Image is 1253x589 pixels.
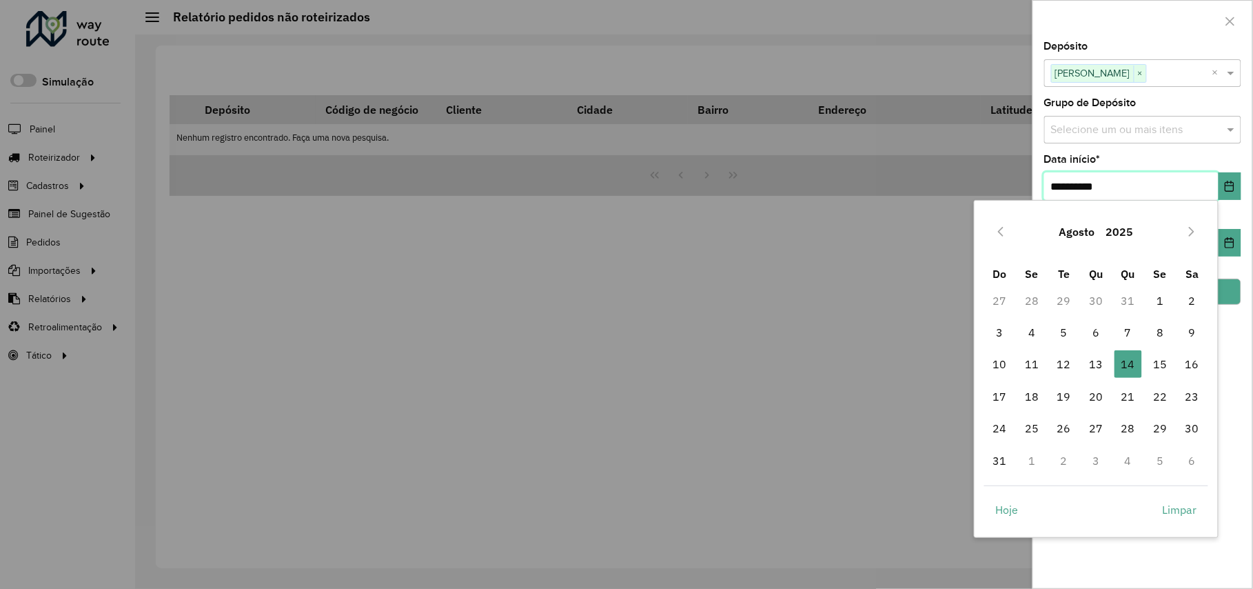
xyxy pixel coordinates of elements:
label: Depósito [1044,38,1088,54]
td: 27 [984,285,1017,317]
td: 30 [1176,412,1209,444]
span: 14 [1114,350,1142,378]
td: 17 [984,381,1017,412]
td: 16 [1176,348,1209,380]
span: Qu [1089,267,1103,281]
td: 4 [1016,317,1048,348]
span: Do [993,267,1007,281]
td: 3 [984,317,1017,348]
span: 21 [1114,383,1142,410]
td: 8 [1144,317,1176,348]
span: Se [1154,267,1167,281]
td: 25 [1016,412,1048,444]
span: 15 [1146,350,1174,378]
td: 28 [1112,412,1145,444]
td: 14 [1112,348,1145,380]
td: 11 [1016,348,1048,380]
span: 24 [986,415,1014,442]
td: 9 [1176,317,1209,348]
span: 16 [1179,350,1206,378]
span: 30 [1179,415,1206,442]
button: Next Month [1181,221,1203,243]
span: 20 [1082,383,1110,410]
span: 23 [1179,383,1206,410]
span: 9 [1179,319,1206,346]
span: Limpar [1162,501,1196,518]
span: Hoje [996,501,1019,518]
span: 12 [1050,350,1078,378]
td: 2 [1048,444,1081,476]
span: 7 [1114,319,1142,346]
td: 19 [1048,381,1081,412]
span: 3 [986,319,1014,346]
label: Grupo de Depósito [1044,94,1137,111]
button: Choose Year [1101,215,1139,248]
span: 19 [1050,383,1078,410]
span: 22 [1146,383,1174,410]
td: 28 [1016,285,1048,317]
td: 1 [1016,444,1048,476]
span: 28 [1114,415,1142,442]
span: 25 [1018,415,1046,442]
div: Choose Date [974,200,1219,539]
span: Te [1058,267,1070,281]
span: Se [1026,267,1039,281]
td: 23 [1176,381,1209,412]
td: 29 [1144,412,1176,444]
button: Choose Date [1219,229,1241,257]
span: 17 [986,383,1014,410]
td: 7 [1112,317,1145,348]
span: 1 [1146,287,1174,315]
td: 31 [1112,285,1145,317]
span: 11 [1018,350,1046,378]
td: 1 [1144,285,1176,317]
span: [PERSON_NAME] [1052,65,1134,81]
span: 29 [1146,415,1174,442]
button: Previous Month [990,221,1012,243]
span: 2 [1179,287,1206,315]
span: Qu [1121,267,1135,281]
td: 6 [1176,444,1209,476]
span: 5 [1050,319,1078,346]
td: 6 [1080,317,1112,348]
td: 22 [1144,381,1176,412]
span: 6 [1082,319,1110,346]
td: 21 [1112,381,1145,412]
td: 3 [1080,444,1112,476]
button: Hoje [984,496,1030,523]
td: 31 [984,444,1017,476]
label: Data início [1044,151,1101,168]
td: 26 [1048,412,1081,444]
span: Clear all [1212,65,1224,81]
span: Sa [1186,267,1199,281]
td: 5 [1144,444,1176,476]
td: 27 [1080,412,1112,444]
span: 8 [1146,319,1174,346]
span: 31 [986,447,1014,475]
td: 20 [1080,381,1112,412]
td: 12 [1048,348,1081,380]
span: 26 [1050,415,1078,442]
td: 18 [1016,381,1048,412]
span: 13 [1082,350,1110,378]
button: Choose Date [1219,172,1241,200]
span: × [1134,66,1146,82]
span: 4 [1018,319,1046,346]
td: 30 [1080,285,1112,317]
button: Choose Month [1054,215,1101,248]
td: 13 [1080,348,1112,380]
span: 18 [1018,383,1046,410]
td: 10 [984,348,1017,380]
span: 27 [1082,415,1110,442]
span: 10 [986,350,1014,378]
td: 2 [1176,285,1209,317]
td: 4 [1112,444,1145,476]
td: 15 [1144,348,1176,380]
button: Limpar [1150,496,1208,523]
td: 29 [1048,285,1081,317]
td: 5 [1048,317,1081,348]
td: 24 [984,412,1017,444]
